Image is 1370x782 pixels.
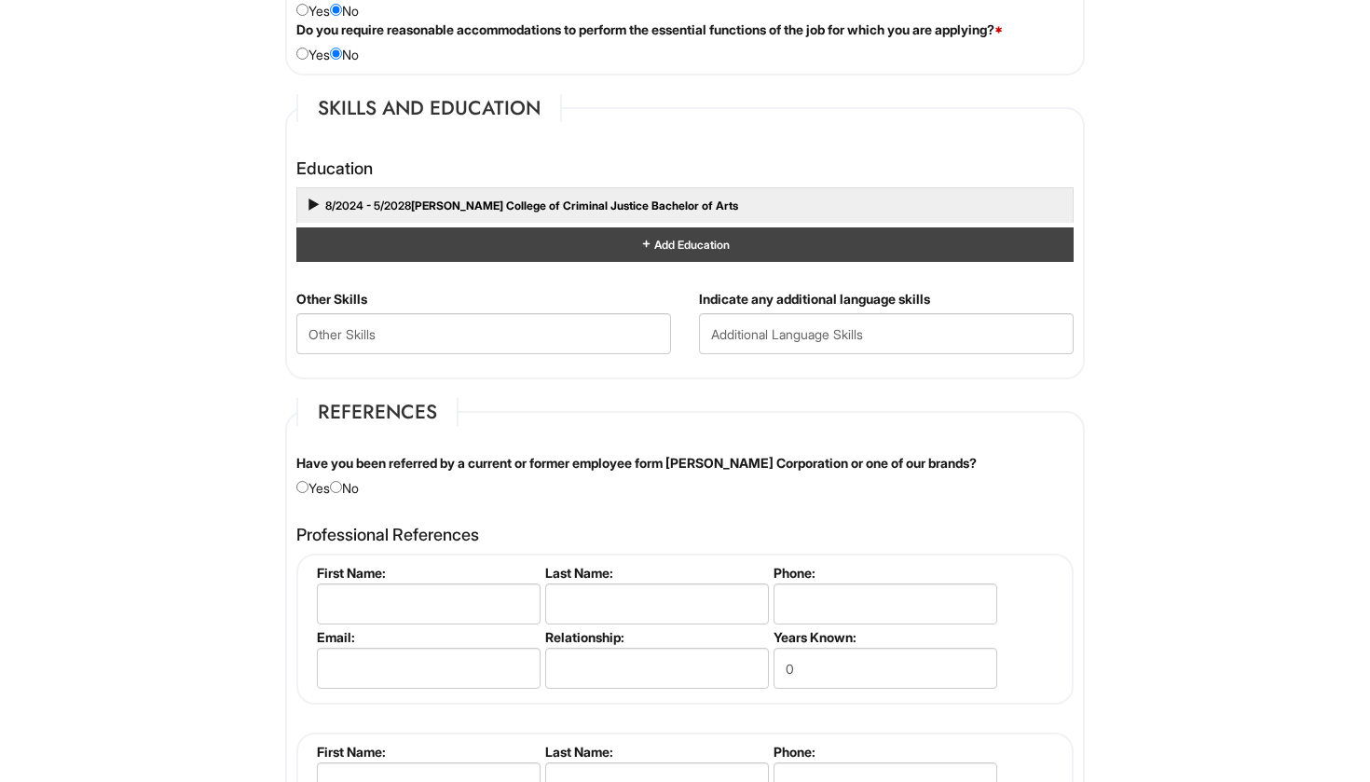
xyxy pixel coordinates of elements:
[323,199,411,213] span: 8/2024 - 5/2028
[774,744,994,760] label: Phone:
[699,290,930,309] label: Indicate any additional language skills
[282,21,1088,64] div: Yes No
[774,629,994,645] label: Years Known:
[296,94,562,122] legend: Skills and Education
[296,21,1003,39] label: Do you require reasonable accommodations to perform the essential functions of the job for which ...
[296,454,977,473] label: Have you been referred by a current or former employee form [PERSON_NAME] Corporation or one of o...
[699,313,1074,354] input: Additional Language Skills
[545,565,766,581] label: Last Name:
[296,526,1074,544] h4: Professional References
[774,565,994,581] label: Phone:
[296,313,671,354] input: Other Skills
[317,565,538,581] label: First Name:
[296,290,367,309] label: Other Skills
[317,744,538,760] label: First Name:
[545,744,766,760] label: Last Name:
[323,199,738,213] a: 8/2024 - 5/2028[PERSON_NAME] College of Criminal Justice Bachelor of Arts
[296,159,1074,178] h4: Education
[652,238,730,252] span: Add Education
[545,629,766,645] label: Relationship:
[296,398,459,426] legend: References
[317,629,538,645] label: Email:
[640,238,730,252] a: Add Education
[282,454,1088,498] div: Yes No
